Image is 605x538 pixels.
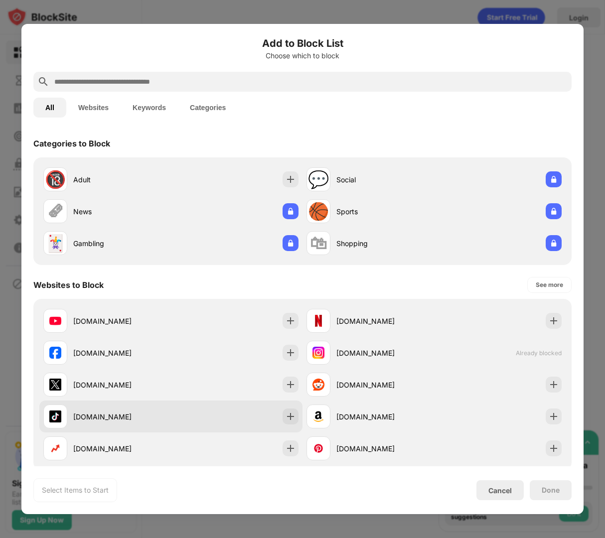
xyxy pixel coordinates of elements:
div: Gambling [73,238,171,249]
img: favicons [49,315,61,327]
button: All [33,98,66,118]
img: search.svg [37,76,49,88]
div: [DOMAIN_NAME] [336,411,434,422]
div: [DOMAIN_NAME] [73,443,171,454]
div: Done [542,486,560,494]
div: News [73,206,171,217]
div: Shopping [336,238,434,249]
div: [DOMAIN_NAME] [336,348,434,358]
div: 🔞 [45,169,66,190]
img: favicons [312,347,324,359]
div: 🗞 [47,201,64,222]
div: [DOMAIN_NAME] [73,411,171,422]
div: [DOMAIN_NAME] [73,316,171,326]
img: favicons [312,442,324,454]
div: [DOMAIN_NAME] [336,316,434,326]
div: Social [336,174,434,185]
div: Websites to Block [33,280,104,290]
img: favicons [49,379,61,391]
div: Choose which to block [33,52,572,60]
div: Select Items to Start [42,485,109,495]
div: 🃏 [45,233,66,254]
img: favicons [49,442,61,454]
div: Sports [336,206,434,217]
div: Categories to Block [33,138,110,148]
button: Websites [66,98,121,118]
img: favicons [312,410,324,422]
button: Keywords [121,98,178,118]
img: favicons [49,410,61,422]
span: Already blocked [516,349,562,357]
div: 💬 [308,169,329,190]
div: [DOMAIN_NAME] [336,380,434,390]
img: favicons [49,347,61,359]
div: Adult [73,174,171,185]
button: Categories [178,98,238,118]
img: favicons [312,315,324,327]
div: See more [536,280,563,290]
img: favicons [312,379,324,391]
div: [DOMAIN_NAME] [73,348,171,358]
h6: Add to Block List [33,36,572,51]
div: [DOMAIN_NAME] [336,443,434,454]
div: 🛍 [310,233,327,254]
div: Cancel [488,486,512,495]
div: [DOMAIN_NAME] [73,380,171,390]
div: 🏀 [308,201,329,222]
